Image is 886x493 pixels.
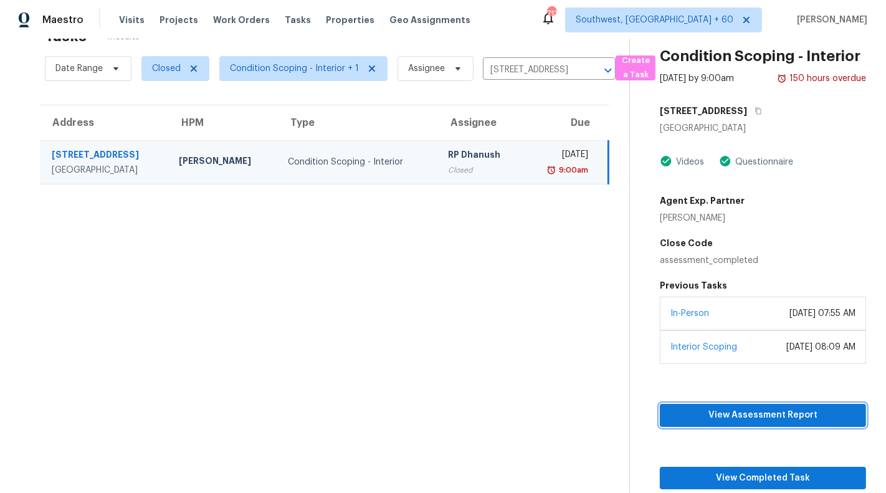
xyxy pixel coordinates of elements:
[777,72,787,85] img: Overdue Alarm Icon
[213,14,270,26] span: Work Orders
[42,14,83,26] span: Maestro
[616,55,655,80] button: Create a Task
[179,155,268,170] div: [PERSON_NAME]
[546,164,556,176] img: Overdue Alarm Icon
[288,156,428,168] div: Condition Scoping - Interior
[599,62,617,79] button: Open
[52,148,159,164] div: [STREET_ADDRESS]
[547,7,556,20] div: 713
[160,14,198,26] span: Projects
[660,155,672,168] img: Artifact Present Icon
[660,122,866,135] div: [GEOGRAPHIC_DATA]
[326,14,374,26] span: Properties
[660,194,745,207] h5: Agent Exp. Partner
[660,72,734,85] div: [DATE] by 9:00am
[789,307,855,320] div: [DATE] 07:55 AM
[448,164,513,176] div: Closed
[55,62,103,75] span: Date Range
[576,14,733,26] span: Southwest, [GEOGRAPHIC_DATA] + 60
[278,105,438,140] th: Type
[670,408,856,423] span: View Assessment Report
[660,404,866,427] button: View Assessment Report
[169,105,278,140] th: HPM
[660,105,747,117] h5: [STREET_ADDRESS]
[786,341,855,353] div: [DATE] 08:09 AM
[670,309,709,318] a: In-Person
[622,54,649,82] span: Create a Task
[660,50,860,62] h2: Condition Scoping - Interior
[660,279,866,292] h5: Previous Tasks
[672,156,704,168] div: Videos
[52,164,159,176] div: [GEOGRAPHIC_DATA]
[523,105,609,140] th: Due
[660,237,866,249] h5: Close Code
[660,212,745,224] div: [PERSON_NAME]
[792,14,867,26] span: [PERSON_NAME]
[483,60,581,80] input: Search by address
[556,164,588,176] div: 9:00am
[230,62,359,75] span: Condition Scoping - Interior + 1
[670,471,856,486] span: View Completed Task
[285,16,311,24] span: Tasks
[787,72,866,85] div: 150 hours overdue
[389,14,470,26] span: Geo Assignments
[660,467,866,490] button: View Completed Task
[533,148,588,164] div: [DATE]
[448,148,513,164] div: RP Dhanush
[119,14,145,26] span: Visits
[45,30,87,42] h2: Tasks
[660,254,866,267] div: assessment_completed
[40,105,169,140] th: Address
[747,100,764,122] button: Copy Address
[438,105,523,140] th: Assignee
[408,62,445,75] span: Assignee
[719,155,731,168] img: Artifact Present Icon
[670,343,737,352] a: Interior Scoping
[152,62,181,75] span: Closed
[731,156,793,168] div: Questionnaire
